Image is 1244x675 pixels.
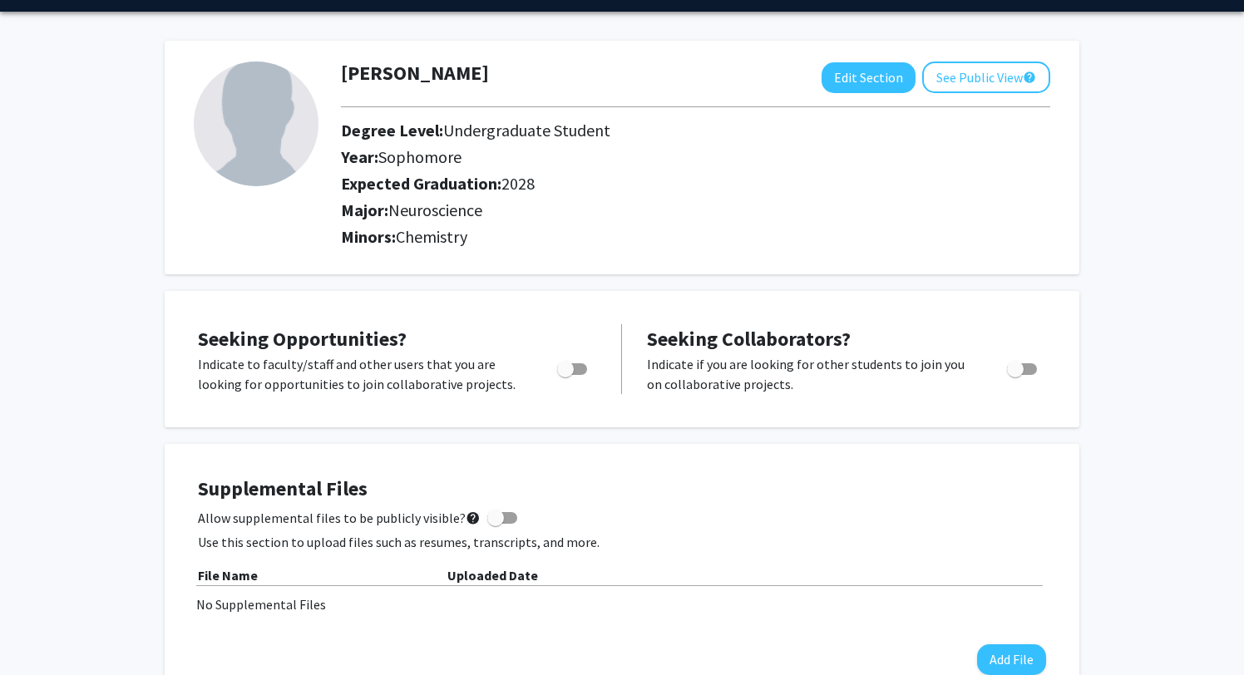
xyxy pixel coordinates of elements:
[647,326,851,352] span: Seeking Collaborators?
[822,62,916,93] button: Edit Section
[341,147,975,167] h2: Year:
[378,146,462,167] span: Sophomore
[1000,354,1046,379] div: Toggle
[341,62,489,86] h1: [PERSON_NAME]
[198,508,481,528] span: Allow supplemental files to be publicly visible?
[396,226,467,247] span: Chemistry
[198,567,258,584] b: File Name
[341,174,975,194] h2: Expected Graduation:
[12,600,71,663] iframe: Chat
[198,326,407,352] span: Seeking Opportunities?
[550,354,596,379] div: Toggle
[194,62,318,186] img: Profile Picture
[388,200,482,220] span: Neuroscience
[198,477,1046,501] h4: Supplemental Files
[196,594,1048,614] div: No Supplemental Files
[466,508,481,528] mat-icon: help
[977,644,1046,675] button: Add File
[501,173,535,194] span: 2028
[447,567,538,584] b: Uploaded Date
[1023,67,1036,87] mat-icon: help
[341,200,1050,220] h2: Major:
[922,62,1050,93] button: See Public View
[198,532,1046,552] p: Use this section to upload files such as resumes, transcripts, and more.
[198,354,526,394] p: Indicate to faculty/staff and other users that you are looking for opportunities to join collabor...
[443,120,610,140] span: Undergraduate Student
[341,121,975,140] h2: Degree Level:
[647,354,975,394] p: Indicate if you are looking for other students to join you on collaborative projects.
[341,227,1050,247] h2: Minors:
